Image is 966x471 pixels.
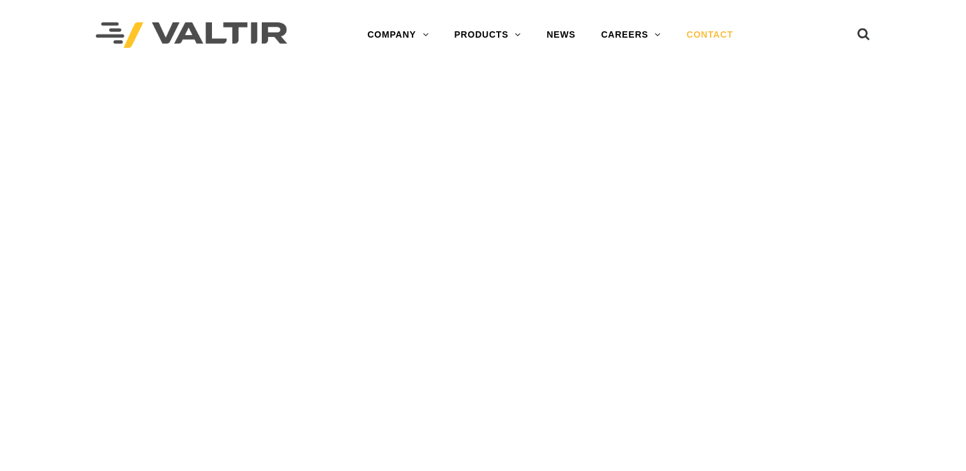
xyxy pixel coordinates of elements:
[96,22,287,49] img: Valtir
[534,22,588,48] a: NEWS
[441,22,534,48] a: PRODUCTS
[588,22,674,48] a: CAREERS
[674,22,746,48] a: CONTACT
[354,22,441,48] a: COMPANY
